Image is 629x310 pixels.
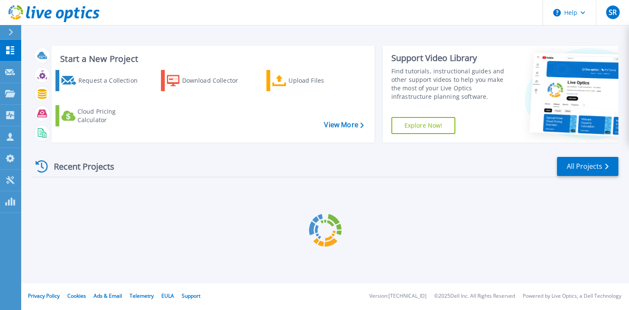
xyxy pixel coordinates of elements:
[609,9,617,16] span: SR
[94,292,122,299] a: Ads & Email
[523,293,621,299] li: Powered by Live Optics, a Dell Technology
[391,53,510,64] div: Support Video Library
[55,105,142,126] a: Cloud Pricing Calculator
[60,54,363,64] h3: Start a New Project
[434,293,515,299] li: © 2025 Dell Inc. All Rights Reserved
[78,107,140,124] div: Cloud Pricing Calculator
[369,293,427,299] li: Version: [TECHNICAL_ID]
[67,292,86,299] a: Cookies
[557,157,618,176] a: All Projects
[28,292,60,299] a: Privacy Policy
[391,67,510,101] div: Find tutorials, instructional guides and other support videos to help you make the most of your L...
[182,292,200,299] a: Support
[161,70,248,91] a: Download Collector
[324,121,363,129] a: View More
[288,72,351,89] div: Upload Files
[33,156,126,177] div: Recent Projects
[182,72,246,89] div: Download Collector
[130,292,154,299] a: Telemetry
[266,70,353,91] a: Upload Files
[391,117,456,134] a: Explore Now!
[161,292,174,299] a: EULA
[78,72,140,89] div: Request a Collection
[55,70,142,91] a: Request a Collection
